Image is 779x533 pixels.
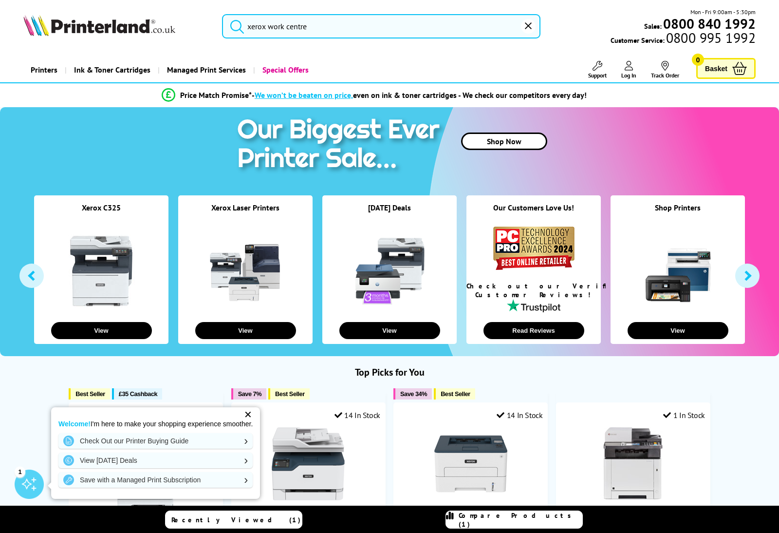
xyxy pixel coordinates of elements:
a: Compare Products (1) [445,511,583,529]
li: modal_Promise [5,87,743,104]
a: Kyocera ECOSYS M5526cdw [596,493,669,502]
a: Printerland Logo [23,15,210,38]
span: Compare Products (1) [459,511,582,529]
a: Track Order [651,61,679,79]
p: I'm here to make your shopping experience smoother. [58,419,253,428]
a: Xerox C235 [272,493,345,502]
span: 0 [692,54,704,66]
a: Xerox C325 [110,501,183,511]
input: S [222,14,540,38]
div: 1 [15,466,25,477]
a: Shop Now [461,133,547,150]
div: Our Customers Love Us! [466,203,601,225]
img: Xerox C235 [272,427,345,500]
div: ✕ [241,408,255,421]
a: Printers [23,57,65,82]
div: Shop Printers [611,203,745,225]
a: Ink & Toner Cartridges [65,57,158,82]
a: Xerox C325 [82,203,121,212]
a: Basket 0 [696,58,756,79]
span: Ink & Toner Cartridges [74,57,150,82]
img: Printerland Logo [23,15,175,36]
div: Check out our Verified Customer Reviews! [466,282,601,299]
button: £35 Cashback [112,388,162,400]
button: View [339,322,440,339]
span: Best Seller [275,390,305,398]
b: 0800 840 1992 [663,15,756,33]
a: Xerox B230 [434,493,507,502]
button: Best Seller [434,388,475,400]
a: Save with a Managed Print Subscription [58,472,253,488]
img: Xerox B230 [434,427,507,500]
a: 0800 840 1992 [662,19,756,28]
span: Support [588,72,607,79]
span: Best Seller [75,390,105,398]
img: printer sale [232,107,449,184]
span: Mon - Fri 9:00am - 5:30pm [690,7,756,17]
span: Price Match Promise* [180,90,252,100]
a: Support [588,61,607,79]
a: Managed Print Services [158,57,253,82]
button: Save 7% [231,388,266,400]
div: 14 In Stock [334,410,380,420]
button: Save 34% [393,388,432,400]
span: £35 Cashback [119,390,157,398]
span: Best Seller [441,390,470,398]
div: 14 In Stock [497,410,542,420]
span: 0800 995 1992 [665,33,756,42]
button: View [51,322,152,339]
a: Check Out our Printer Buying Guide [58,433,253,449]
span: Customer Service: [611,33,756,45]
span: Log In [621,72,636,79]
a: Special Offers [253,57,316,82]
button: Best Seller [69,388,110,400]
button: View [628,322,728,339]
a: Log In [621,61,636,79]
button: Read Reviews [483,322,584,339]
button: View [195,322,296,339]
button: Best Seller [268,388,310,400]
span: Sales: [644,21,662,31]
div: 1 In Stock [663,410,705,420]
span: Recently Viewed (1) [171,515,301,524]
div: [DATE] Deals [322,203,457,225]
a: View [DATE] Deals [58,453,253,468]
a: Xerox Laser Printers [211,203,279,212]
span: Save 34% [400,390,427,398]
img: Kyocera ECOSYS M5526cdw [596,427,669,500]
a: Recently Viewed (1) [165,511,302,529]
span: Save 7% [238,390,261,398]
strong: Welcome! [58,420,91,428]
span: Basket [705,62,727,75]
div: - even on ink & toner cartridges - We check our competitors every day! [252,90,587,100]
span: We won’t be beaten on price, [255,90,353,100]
